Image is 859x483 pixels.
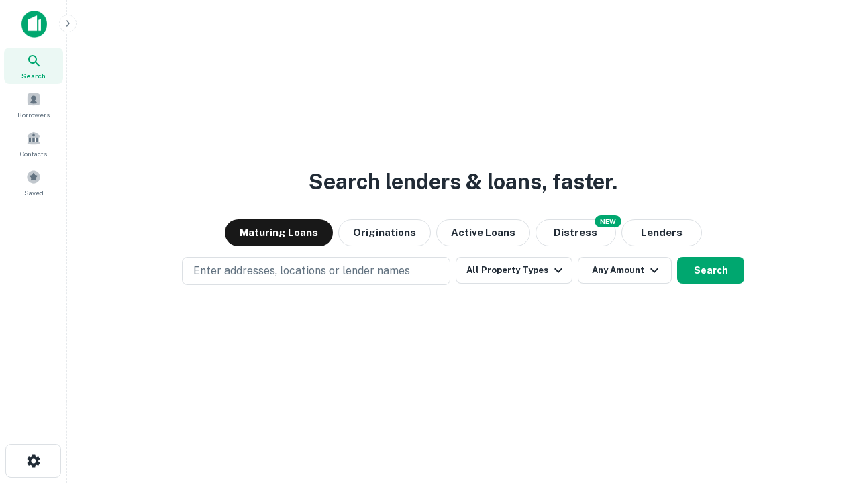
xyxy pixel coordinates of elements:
[456,257,572,284] button: All Property Types
[4,164,63,201] a: Saved
[24,187,44,198] span: Saved
[182,257,450,285] button: Enter addresses, locations or lender names
[792,376,859,440] iframe: Chat Widget
[595,215,621,227] div: NEW
[225,219,333,246] button: Maturing Loans
[338,219,431,246] button: Originations
[4,48,63,84] a: Search
[193,263,410,279] p: Enter addresses, locations or lender names
[20,148,47,159] span: Contacts
[436,219,530,246] button: Active Loans
[621,219,702,246] button: Lenders
[21,11,47,38] img: capitalize-icon.png
[536,219,616,246] button: Search distressed loans with lien and other non-mortgage details.
[4,87,63,123] a: Borrowers
[677,257,744,284] button: Search
[21,70,46,81] span: Search
[578,257,672,284] button: Any Amount
[4,125,63,162] a: Contacts
[309,166,617,198] h3: Search lenders & loans, faster.
[17,109,50,120] span: Borrowers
